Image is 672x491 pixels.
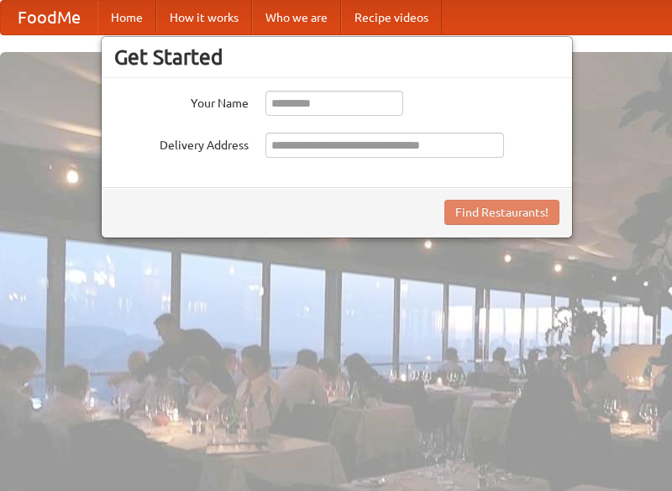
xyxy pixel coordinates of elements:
label: Delivery Address [114,133,249,154]
label: Your Name [114,91,249,112]
button: Find Restaurants! [444,200,559,225]
a: FoodMe [1,1,97,34]
a: Home [97,1,156,34]
a: Who we are [252,1,341,34]
h3: Get Started [114,44,559,70]
a: How it works [156,1,252,34]
a: Recipe videos [341,1,442,34]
